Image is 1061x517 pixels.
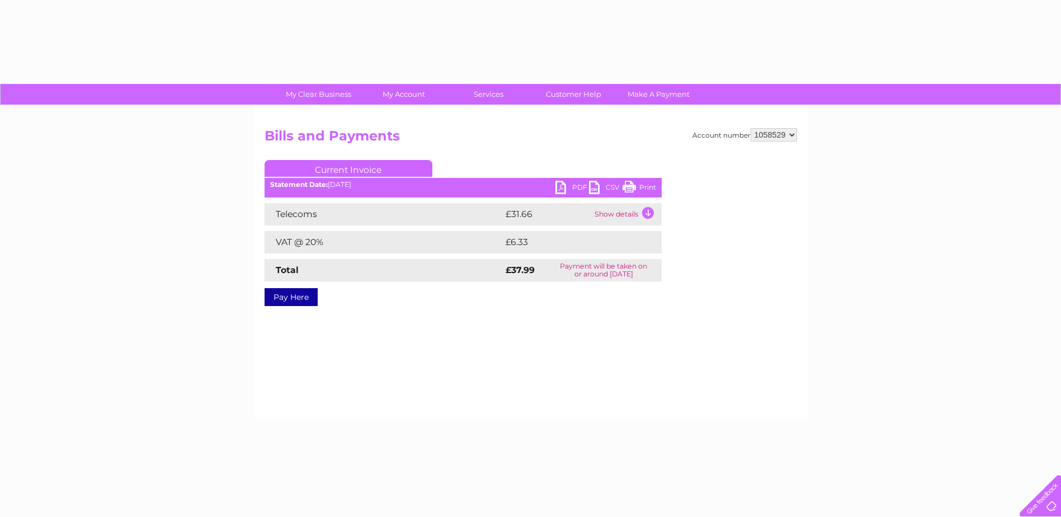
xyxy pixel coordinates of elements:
a: Pay Here [265,288,318,306]
a: My Clear Business [272,84,365,105]
b: Statement Date: [270,180,328,189]
td: Show details [592,203,662,225]
td: Telecoms [265,203,503,225]
a: CSV [589,181,623,197]
div: Account number [692,128,797,142]
td: £6.33 [503,231,635,253]
td: Payment will be taken on or around [DATE] [546,259,662,281]
a: Services [442,84,535,105]
strong: Total [276,265,299,275]
a: Current Invoice [265,160,432,177]
a: PDF [555,181,589,197]
h2: Bills and Payments [265,128,797,149]
div: [DATE] [265,181,662,189]
a: My Account [357,84,450,105]
td: £31.66 [503,203,592,225]
a: Customer Help [527,84,620,105]
strong: £37.99 [506,265,535,275]
a: Print [623,181,656,197]
td: VAT @ 20% [265,231,503,253]
a: Make A Payment [612,84,705,105]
